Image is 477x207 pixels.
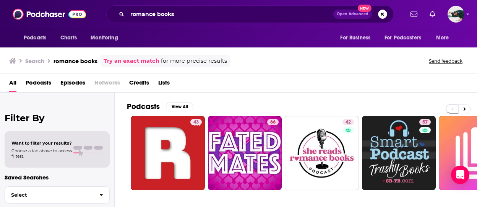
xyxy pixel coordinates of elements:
p: Saved Searches [5,174,110,181]
span: 42 [346,119,351,126]
a: PodcastsView All [127,102,193,111]
span: Want to filter your results? [11,140,72,146]
button: open menu [18,31,56,45]
a: Charts [55,31,81,45]
a: Lists [158,77,170,92]
img: Podchaser - Follow, Share and Rate Podcasts [13,7,86,21]
span: 66 [270,119,276,126]
a: All [9,77,16,92]
h3: romance books [54,57,97,65]
img: User Profile [448,6,464,23]
a: Episodes [60,77,85,92]
span: Podcasts [24,33,46,43]
span: Networks [94,77,120,92]
span: 43 [193,119,199,126]
a: 43 [131,116,205,190]
a: 42 [342,119,354,125]
a: Try an exact match [104,57,159,65]
a: Podcasts [26,77,51,92]
a: 57 [419,119,431,125]
span: Charts [60,33,77,43]
span: for more precise results [161,57,227,65]
button: View All [166,102,193,111]
span: Logged in as fsg.publicity [448,6,464,23]
span: Choose a tab above to access filters. [11,148,72,159]
span: 57 [422,119,428,126]
a: 66 [208,116,282,190]
div: Search podcasts, credits, & more... [106,5,394,23]
h3: Search [25,57,44,65]
span: Open Advanced [337,12,368,16]
span: New [358,5,372,12]
button: Send feedback [427,58,465,64]
a: 43 [190,119,202,125]
button: Open AdvancedNew [333,10,372,19]
a: Show notifications dropdown [427,8,438,21]
a: Credits [129,77,149,92]
a: 66 [267,119,279,125]
input: Search podcasts, credits, & more... [127,8,333,20]
button: open menu [335,31,380,45]
button: open menu [380,31,432,45]
button: open menu [431,31,459,45]
h2: Podcasts [127,102,160,111]
button: open menu [85,31,128,45]
span: More [436,33,449,43]
button: Show profile menu [448,6,464,23]
span: For Podcasters [385,33,421,43]
div: Open Intercom Messenger [451,166,469,184]
button: Select [5,186,110,204]
h2: Filter By [5,112,110,124]
a: 42 [285,116,359,190]
a: 57 [362,116,436,190]
span: For Business [340,33,370,43]
span: Monitoring [91,33,118,43]
span: Select [5,192,93,197]
a: Show notifications dropdown [407,8,420,21]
